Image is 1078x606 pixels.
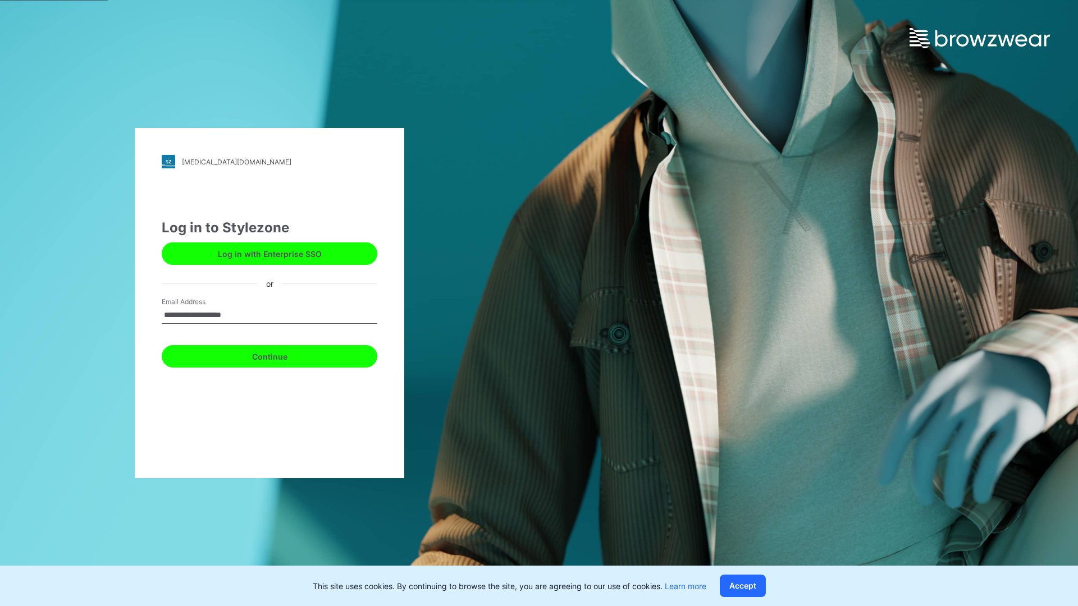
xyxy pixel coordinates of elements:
[257,277,282,289] div: or
[182,158,291,166] div: [MEDICAL_DATA][DOMAIN_NAME]
[665,581,706,591] a: Learn more
[162,218,377,238] div: Log in to Stylezone
[910,28,1050,48] img: browzwear-logo.e42bd6dac1945053ebaf764b6aa21510.svg
[162,345,377,368] button: Continue
[162,297,240,307] label: Email Address
[162,155,175,168] img: stylezone-logo.562084cfcfab977791bfbf7441f1a819.svg
[162,242,377,265] button: Log in with Enterprise SSO
[162,155,377,168] a: [MEDICAL_DATA][DOMAIN_NAME]
[313,580,706,592] p: This site uses cookies. By continuing to browse the site, you are agreeing to our use of cookies.
[720,575,766,597] button: Accept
